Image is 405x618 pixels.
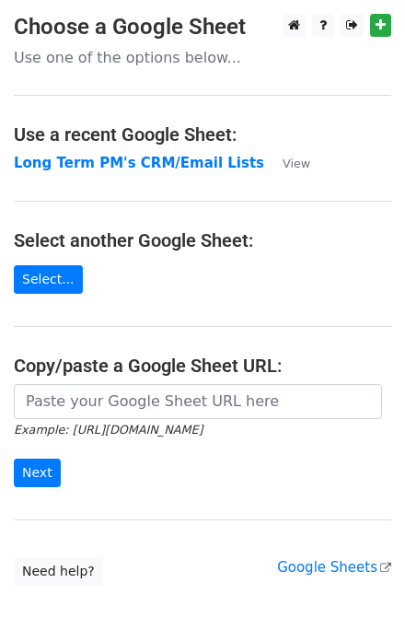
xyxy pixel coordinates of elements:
[14,355,391,377] h4: Copy/paste a Google Sheet URL:
[14,423,202,437] small: Example: [URL][DOMAIN_NAME]
[14,48,391,67] p: Use one of the options below...
[14,14,391,41] h3: Choose a Google Sheet
[14,557,103,586] a: Need help?
[14,123,391,146] h4: Use a recent Google Sheet:
[264,155,310,171] a: View
[283,157,310,170] small: View
[14,155,264,171] a: Long Term PM's CRM/Email Lists
[14,265,83,294] a: Select...
[14,459,61,487] input: Next
[14,229,391,251] h4: Select another Google Sheet:
[14,384,382,419] input: Paste your Google Sheet URL here
[277,559,391,576] a: Google Sheets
